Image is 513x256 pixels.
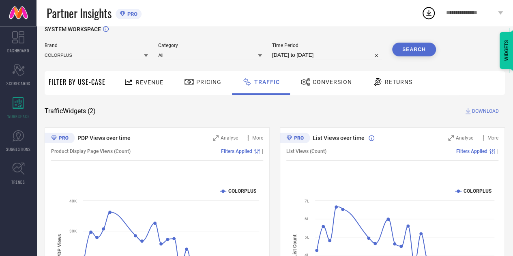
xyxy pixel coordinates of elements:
[45,43,148,48] span: Brand
[305,235,309,239] text: 5L
[45,26,101,32] span: SYSTEM WORKSPACE
[7,47,29,54] span: DASHBOARD
[392,43,436,56] button: Search
[313,79,352,85] span: Conversion
[385,79,412,85] span: Returns
[456,148,487,154] span: Filters Applied
[11,179,25,185] span: TRENDS
[47,5,112,22] span: Partner Insights
[213,135,219,141] svg: Zoom
[272,50,382,60] input: Select time period
[125,11,137,17] span: PRO
[77,135,131,141] span: PDP Views over time
[45,107,96,115] span: Traffic Widgets ( 2 )
[69,229,77,233] text: 30K
[49,77,105,87] span: Filter By Use-Case
[254,79,280,85] span: Traffic
[221,148,252,154] span: Filters Applied
[228,188,256,194] text: COLORPLUS
[158,43,262,48] span: Category
[421,6,436,20] div: Open download list
[252,135,263,141] span: More
[497,148,498,154] span: |
[305,199,309,203] text: 7L
[136,79,163,86] span: Revenue
[448,135,454,141] svg: Zoom
[464,188,492,194] text: COLORPLUS
[6,80,30,86] span: SCORECARDS
[51,148,131,154] span: Product Display Page Views (Count)
[286,148,326,154] span: List Views (Count)
[262,148,263,154] span: |
[487,135,498,141] span: More
[272,43,382,48] span: Time Period
[280,133,310,145] div: Premium
[313,135,365,141] span: List Views over time
[7,113,30,119] span: WORKSPACE
[472,107,499,115] span: DOWNLOAD
[221,135,238,141] span: Analyse
[69,199,77,203] text: 40K
[196,79,221,85] span: Pricing
[456,135,473,141] span: Analyse
[45,133,75,145] div: Premium
[6,146,31,152] span: SUGGESTIONS
[305,217,309,221] text: 6L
